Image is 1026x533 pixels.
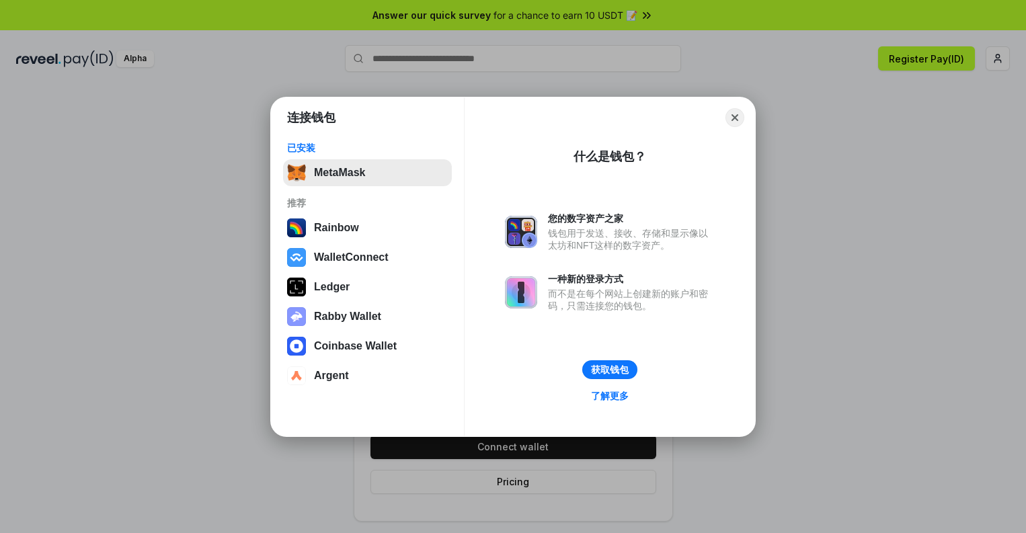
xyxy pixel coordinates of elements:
div: Rainbow [314,222,359,234]
div: 推荐 [287,197,448,209]
img: svg+xml,%3Csvg%20width%3D%2228%22%20height%3D%2228%22%20viewBox%3D%220%200%2028%2028%22%20fill%3D... [287,366,306,385]
button: 获取钱包 [582,360,637,379]
a: 了解更多 [583,387,637,405]
div: Ledger [314,281,350,293]
div: Rabby Wallet [314,311,381,323]
div: 获取钱包 [591,364,629,376]
h1: 连接钱包 [287,110,336,126]
div: 您的数字资产之家 [548,212,715,224]
img: svg+xml,%3Csvg%20width%3D%2228%22%20height%3D%2228%22%20viewBox%3D%220%200%2028%2028%22%20fill%3D... [287,337,306,356]
div: 已安装 [287,142,448,154]
img: svg+xml,%3Csvg%20width%3D%22120%22%20height%3D%22120%22%20viewBox%3D%220%200%20120%20120%22%20fil... [287,218,306,237]
img: svg+xml,%3Csvg%20width%3D%2228%22%20height%3D%2228%22%20viewBox%3D%220%200%2028%2028%22%20fill%3D... [287,248,306,267]
div: Coinbase Wallet [314,340,397,352]
img: svg+xml,%3Csvg%20xmlns%3D%22http%3A%2F%2Fwww.w3.org%2F2000%2Fsvg%22%20fill%3D%22none%22%20viewBox... [287,307,306,326]
button: Coinbase Wallet [283,333,452,360]
img: svg+xml,%3Csvg%20fill%3D%22none%22%20height%3D%2233%22%20viewBox%3D%220%200%2035%2033%22%20width%... [287,163,306,182]
div: 什么是钱包？ [574,149,646,165]
div: MetaMask [314,167,365,179]
button: Close [725,108,744,127]
button: Rabby Wallet [283,303,452,330]
div: WalletConnect [314,251,389,263]
button: Ledger [283,274,452,300]
div: 钱包用于发送、接收、存储和显示像以太坊和NFT这样的数字资产。 [548,227,715,251]
img: svg+xml,%3Csvg%20xmlns%3D%22http%3A%2F%2Fwww.w3.org%2F2000%2Fsvg%22%20width%3D%2228%22%20height%3... [287,278,306,296]
button: MetaMask [283,159,452,186]
img: svg+xml,%3Csvg%20xmlns%3D%22http%3A%2F%2Fwww.w3.org%2F2000%2Fsvg%22%20fill%3D%22none%22%20viewBox... [505,216,537,248]
div: 了解更多 [591,390,629,402]
div: Argent [314,370,349,382]
div: 而不是在每个网站上创建新的账户和密码，只需连接您的钱包。 [548,288,715,312]
button: Rainbow [283,214,452,241]
button: WalletConnect [283,244,452,271]
button: Argent [283,362,452,389]
div: 一种新的登录方式 [548,273,715,285]
img: svg+xml,%3Csvg%20xmlns%3D%22http%3A%2F%2Fwww.w3.org%2F2000%2Fsvg%22%20fill%3D%22none%22%20viewBox... [505,276,537,309]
